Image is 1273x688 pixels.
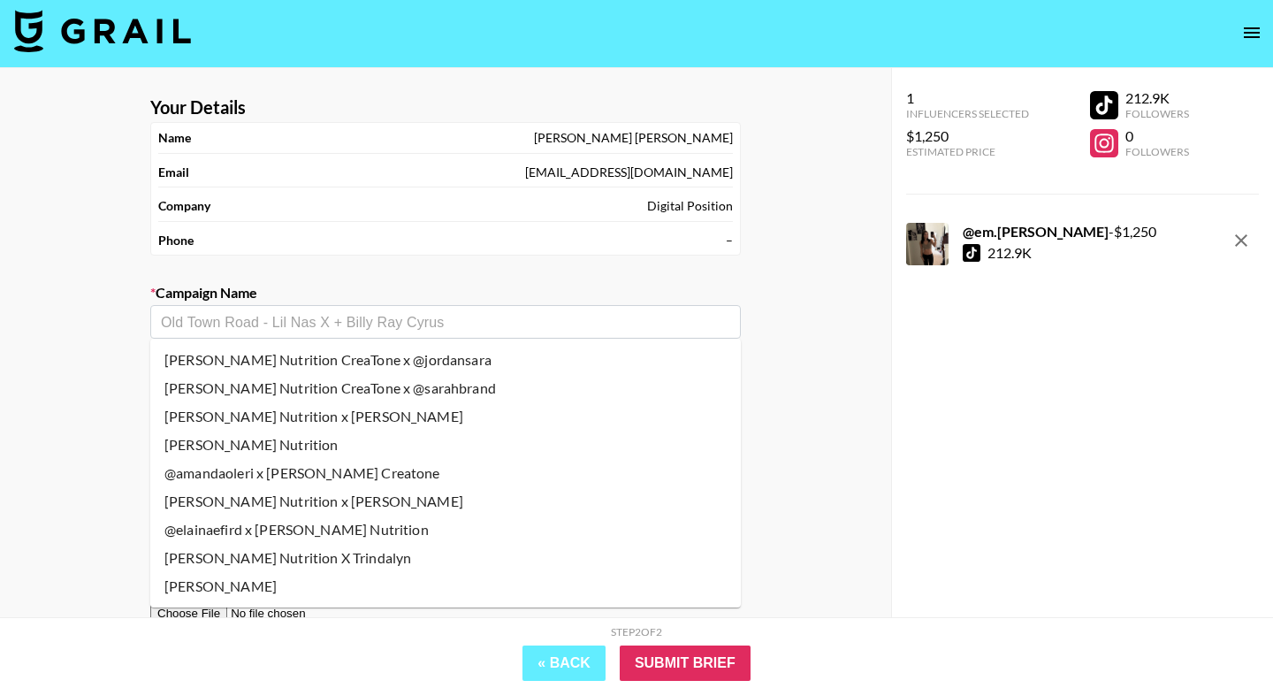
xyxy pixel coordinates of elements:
[150,459,741,487] li: @amandaoleri x [PERSON_NAME] Creatone
[726,233,733,248] div: –
[150,96,246,118] strong: Your Details
[1125,145,1189,158] div: Followers
[534,130,733,146] div: [PERSON_NAME] [PERSON_NAME]
[158,198,210,214] strong: Company
[1234,15,1269,50] button: open drawer
[158,164,189,180] strong: Email
[647,198,733,214] div: Digital Position
[620,646,751,681] input: Submit Brief
[150,284,741,302] label: Campaign Name
[1125,107,1189,120] div: Followers
[158,233,194,248] strong: Phone
[150,346,741,374] li: [PERSON_NAME] Nutrition CreaTone x @jordansara
[150,431,741,459] li: [PERSON_NAME] Nutrition
[158,130,191,146] strong: Name
[150,402,741,431] li: [PERSON_NAME] Nutrition x [PERSON_NAME]
[525,164,733,180] div: [EMAIL_ADDRESS][DOMAIN_NAME]
[150,572,741,600] li: [PERSON_NAME]
[1125,127,1189,145] div: 0
[963,223,1156,241] div: - $ 1,250
[161,312,730,333] input: Old Town Road - Lil Nas X + Billy Ray Cyrus
[963,223,1109,240] strong: @ em.[PERSON_NAME]
[1125,89,1189,107] div: 212.9K
[150,487,741,516] li: [PERSON_NAME] Nutrition x [PERSON_NAME]
[14,10,191,52] img: Grail Talent
[522,646,606,681] button: « Back
[150,516,741,544] li: @elainaefird x [PERSON_NAME] Nutrition
[150,374,741,402] li: [PERSON_NAME] Nutrition CreaTone x @sarahbrand
[987,244,1032,262] div: 212.9K
[906,107,1029,120] div: Influencers Selected
[1223,223,1259,258] button: remove
[150,544,741,572] li: [PERSON_NAME] Nutrition X Trindalyn
[611,625,662,638] div: Step 2 of 2
[906,145,1029,158] div: Estimated Price
[906,127,1029,145] div: $1,250
[906,89,1029,107] div: 1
